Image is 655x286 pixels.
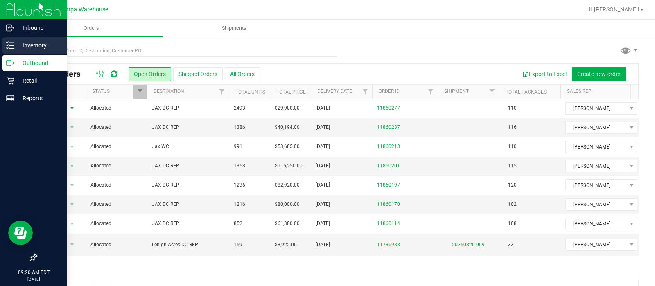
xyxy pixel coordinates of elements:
[152,181,224,189] span: JAX DC REP
[152,220,224,227] span: JAX DC REP
[152,200,224,208] span: JAX DC REP
[163,20,305,37] a: Shipments
[225,67,260,81] button: All Orders
[67,103,77,114] span: select
[152,241,224,249] span: Lehigh Acres DC REP
[6,24,14,32] inline-svg: Inbound
[234,200,245,208] span: 1216
[316,104,330,112] span: [DATE]
[67,239,77,250] span: select
[90,124,142,131] span: Allocated
[6,59,14,67] inline-svg: Outbound
[504,160,521,172] span: 115
[486,85,499,99] a: Filter
[72,25,110,32] span: Orders
[317,88,352,94] a: Delivery Date
[90,220,142,227] span: Allocated
[14,58,63,68] p: Outbound
[275,220,300,227] span: $61,380.00
[90,143,142,151] span: Allocated
[504,141,521,153] span: 110
[67,122,77,133] span: select
[566,141,627,153] span: [PERSON_NAME]
[14,93,63,103] p: Reports
[504,239,518,251] span: 33
[67,199,77,210] span: select
[59,6,108,13] span: Tampa Warehouse
[14,23,63,33] p: Inbound
[572,67,626,81] button: Create new order
[234,220,242,227] span: 852
[316,181,330,189] span: [DATE]
[566,199,627,210] span: [PERSON_NAME]
[154,88,184,94] a: Destination
[152,104,224,112] span: JAX DC REP
[276,89,306,95] a: Total Price
[567,88,592,94] a: Sales Rep
[444,88,469,94] a: Shipment
[14,41,63,50] p: Inventory
[629,85,642,99] a: Filter
[377,104,400,112] a: 11860277
[4,269,63,276] p: 09:20 AM EDT
[90,200,142,208] span: Allocated
[211,25,257,32] span: Shipments
[566,122,627,133] span: [PERSON_NAME]
[152,124,224,131] span: JAX DC REP
[275,241,297,249] span: $8,922.00
[377,162,400,170] a: 11860201
[36,45,337,57] input: Search Order ID, Destination, Customer PO...
[275,124,300,131] span: $40,194.00
[316,143,330,151] span: [DATE]
[316,124,330,131] span: [DATE]
[20,20,163,37] a: Orders
[504,102,521,114] span: 110
[67,218,77,230] span: select
[90,181,142,189] span: Allocated
[14,76,63,86] p: Retail
[586,6,639,13] span: Hi, [PERSON_NAME]!
[377,200,400,208] a: 11860170
[6,94,14,102] inline-svg: Reports
[90,162,142,170] span: Allocated
[504,122,521,133] span: 116
[566,180,627,191] span: [PERSON_NAME]
[67,160,77,172] span: select
[506,89,547,95] a: Total Packages
[275,104,300,112] span: $29,900.00
[90,241,142,249] span: Allocated
[377,220,400,227] a: 11860114
[6,77,14,85] inline-svg: Retail
[234,124,245,131] span: 1386
[566,160,627,172] span: [PERSON_NAME]
[275,143,300,151] span: $53,685.00
[566,218,627,230] span: [PERSON_NAME]
[359,85,372,99] a: Filter
[234,241,242,249] span: 159
[504,218,521,230] span: 108
[377,124,400,131] a: 11860237
[67,180,77,191] span: select
[152,143,224,151] span: Jax WC
[8,221,33,245] iframe: Resource center
[67,141,77,153] span: select
[517,67,572,81] button: Export to Excel
[234,104,245,112] span: 2493
[566,103,627,114] span: [PERSON_NAME]
[377,181,400,189] a: 11860197
[504,179,521,191] span: 120
[6,41,14,50] inline-svg: Inventory
[377,241,400,249] a: 11736988
[215,85,229,99] a: Filter
[316,241,330,249] span: [DATE]
[275,181,300,189] span: $82,920.00
[92,88,110,94] a: Status
[379,88,400,94] a: Order ID
[90,104,142,112] span: Allocated
[4,276,63,282] p: [DATE]
[234,143,242,151] span: 991
[275,162,303,170] span: $115,250.00
[504,198,521,210] span: 102
[234,181,245,189] span: 1236
[275,200,300,208] span: $80,000.00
